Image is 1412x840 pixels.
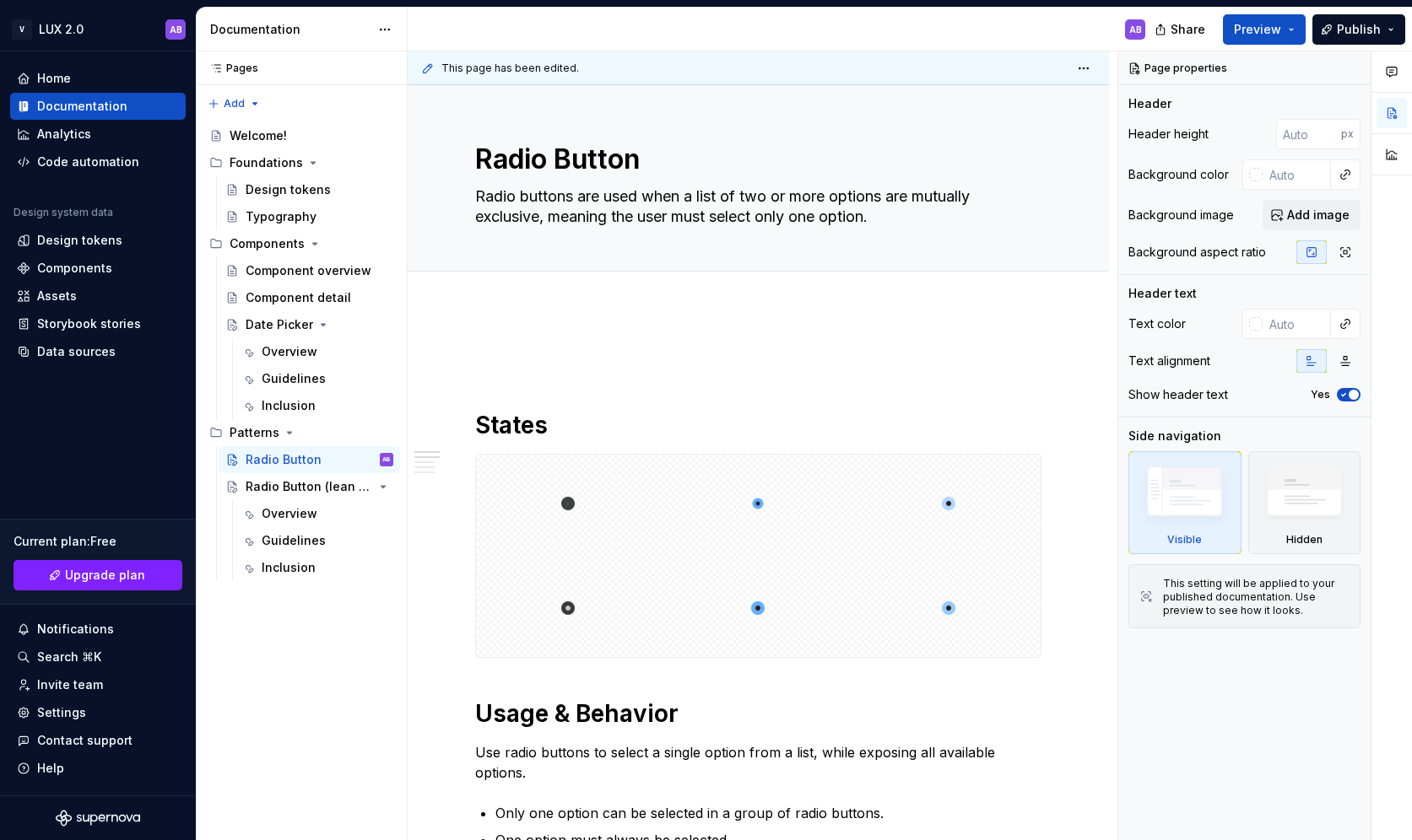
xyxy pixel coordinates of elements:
div: Home [37,70,71,87]
span: Share [1171,21,1205,38]
div: Header [1128,95,1171,112]
a: Invite team [10,671,186,698]
span: Add image [1287,207,1350,223]
div: Text color [1128,315,1186,332]
div: Radio Button (lean approach) [246,478,373,495]
svg: Supernova Logo [56,810,140,827]
label: Yes [1311,388,1330,401]
a: Design tokens [10,227,186,254]
input: Auto [1263,159,1331,190]
a: Assets [10,283,186,310]
div: Component detail [246,289,351,306]
div: Header height [1128,126,1209,143]
div: Header text [1128,285,1197,302]
textarea: Radio buttons are used when a list of two or more options are mutually exclusive, meaning the use... [472,183,1038,230]
textarea: Radio Button [472,139,1038,180]
a: Documentation [10,93,186,120]
a: Inclusion [235,392,400,419]
div: Search ⌘K [37,649,101,665]
input: Auto [1263,309,1331,339]
h1: States [475,410,1041,440]
div: Analytics [37,126,91,143]
a: Inclusion [235,554,400,581]
div: Typography [246,208,316,225]
div: Background aspect ratio [1128,244,1266,261]
a: Guidelines [235,365,400,392]
a: Components [10,255,186,282]
div: Hidden [1286,533,1323,547]
div: Date Picker [246,316,313,333]
div: AB [382,451,391,468]
button: Add image [1263,200,1361,230]
a: Overview [235,500,400,527]
div: Inclusion [262,559,316,576]
div: Design tokens [37,232,122,249]
div: Help [37,760,64,777]
div: Invite team [37,676,103,693]
h1: Usage & Behavior [475,698,1041,729]
div: AB [170,23,182,36]
a: Typography [219,203,400,230]
div: Design tokens [246,181,331,198]
div: Design system data [14,206,113,219]
div: Current plan : Free [14,533,182,550]
div: Patterns [203,419,400,446]
p: Only one option can be selected in a group of radio buttons. [495,803,1041,823]
div: Overview [262,505,317,522]
div: Hidden [1248,451,1361,554]
button: VLUX 2.0AB [3,11,192,47]
a: Overview [235,338,400,365]
div: Overview [262,343,317,360]
button: Share [1146,14,1216,45]
div: Components [203,230,400,257]
a: Guidelines [235,527,400,554]
span: Publish [1337,21,1381,38]
a: Data sources [10,338,186,365]
div: Text alignment [1128,353,1210,369]
div: Assets [37,288,77,304]
a: Welcome! [203,122,400,149]
a: Design tokens [219,176,400,203]
div: Inclusion [262,397,316,414]
a: Home [10,65,186,92]
div: Foundations [230,154,303,171]
a: Component detail [219,284,400,311]
button: Add [203,92,266,116]
span: Upgrade plan [65,567,145,584]
div: AB [1129,23,1142,36]
a: Storybook stories [10,310,186,337]
div: This setting will be applied to your published documentation. Use preview to see how it looks. [1163,577,1350,617]
div: Show header text [1128,386,1228,403]
a: Component overview [219,257,400,284]
div: V [12,19,32,40]
button: Contact support [10,727,186,754]
a: Upgrade plan [14,560,182,590]
div: Storybook stories [37,315,141,332]
p: Use radio buttons to select a single option from a list, while exposing all available options. [475,742,1041,783]
span: This page has been edited. [441,62,579,75]
a: Analytics [10,121,186,148]
span: Preview [1234,21,1281,38]
div: Side navigation [1128,428,1221,444]
a: Settings [10,699,186,726]
div: Component overview [246,262,371,279]
div: Visible [1167,533,1202,547]
div: Documentation [37,98,127,115]
a: Code automation [10,148,186,175]
div: Contact support [37,732,133,749]
div: Patterns [230,424,279,441]
div: Welcome! [230,127,287,144]
div: Background image [1128,207,1234,223]
button: Publish [1312,14,1405,45]
div: Radio Button [246,451,322,468]
div: Guidelines [262,532,326,549]
button: Help [10,755,186,782]
div: Guidelines [262,370,326,387]
input: Auto [1276,119,1341,149]
div: Pages [203,62,258,75]
span: Add [224,97,245,110]
div: Notifications [37,621,114,638]
button: Notifications [10,616,186,643]
div: Documentation [210,21,370,38]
